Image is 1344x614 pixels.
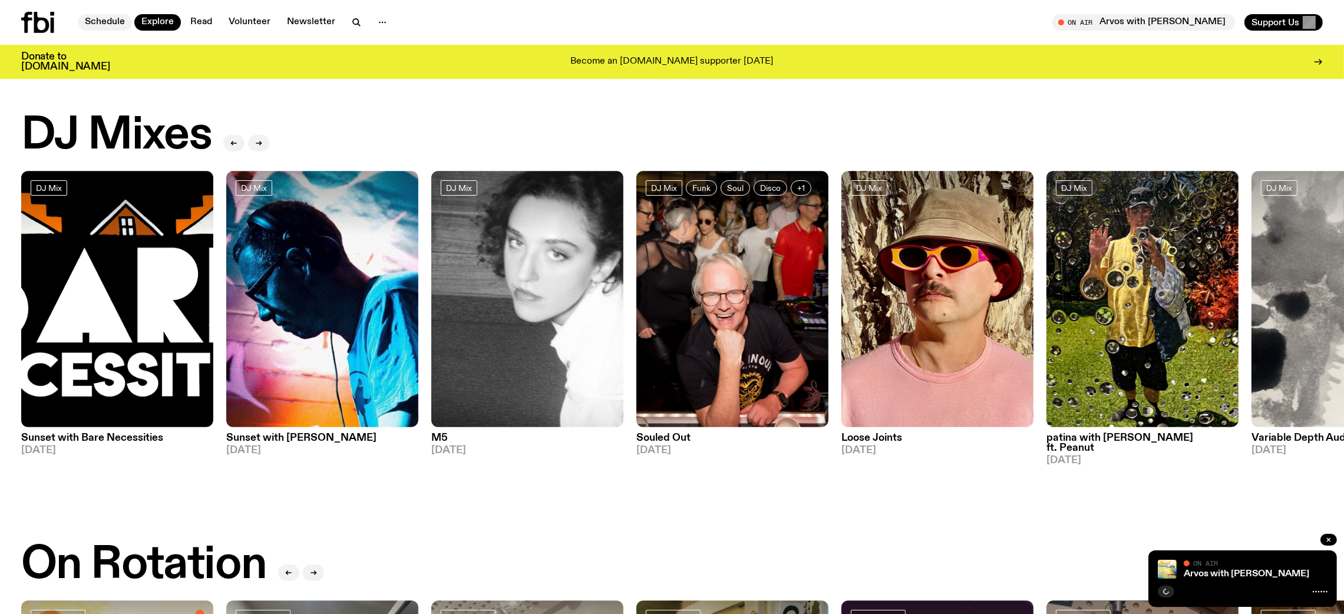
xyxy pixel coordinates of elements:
[1261,180,1297,196] a: DJ Mix
[721,180,750,196] a: Soul
[431,445,623,455] span: [DATE]
[851,180,887,196] a: DJ Mix
[1046,427,1239,466] a: patina with [PERSON_NAME] ft. Peanut[DATE]
[241,183,267,192] span: DJ Mix
[727,183,744,192] span: Soul
[222,14,278,31] a: Volunteer
[21,52,110,72] h3: Donate to [DOMAIN_NAME]
[21,427,213,455] a: Sunset with Bare Necessities[DATE]
[236,180,272,196] a: DJ Mix
[21,433,213,443] h3: Sunset with Bare Necessities
[21,113,212,158] h2: DJ Mixes
[431,427,623,455] a: M5[DATE]
[636,427,828,455] a: Souled Out[DATE]
[226,433,418,443] h3: Sunset with [PERSON_NAME]
[791,180,811,196] button: +1
[636,445,828,455] span: [DATE]
[686,180,717,196] a: Funk
[571,57,774,67] p: Become an [DOMAIN_NAME] supporter [DATE]
[21,171,213,427] img: Bare Necessities
[841,445,1033,455] span: [DATE]
[21,445,213,455] span: [DATE]
[760,183,781,192] span: Disco
[1046,433,1239,453] h3: patina with [PERSON_NAME] ft. Peanut
[280,14,342,31] a: Newsletter
[134,14,181,31] a: Explore
[1052,14,1235,31] button: On AirArvos with [PERSON_NAME]
[431,171,623,427] img: A black and white photo of Lilly wearing a white blouse and looking up at the camera.
[1251,17,1299,28] span: Support Us
[692,183,711,192] span: Funk
[226,171,418,427] img: Simon Caldwell stands side on, looking downwards. He has headphones on. Behind him is a brightly ...
[841,433,1033,443] h3: Loose Joints
[754,180,787,196] a: Disco
[1244,14,1323,31] button: Support Us
[21,543,266,587] h2: On Rotation
[841,427,1033,455] a: Loose Joints[DATE]
[31,180,67,196] a: DJ Mix
[1046,455,1239,466] span: [DATE]
[1266,183,1292,192] span: DJ Mix
[1184,569,1309,579] a: Arvos with [PERSON_NAME]
[797,183,805,192] span: +1
[36,183,62,192] span: DJ Mix
[1061,183,1087,192] span: DJ Mix
[441,180,477,196] a: DJ Mix
[856,183,882,192] span: DJ Mix
[1193,559,1218,567] span: On Air
[226,445,418,455] span: [DATE]
[226,427,418,455] a: Sunset with [PERSON_NAME][DATE]
[78,14,132,31] a: Schedule
[841,171,1033,427] img: Tyson stands in front of a paperbark tree wearing orange sunglasses, a suede bucket hat and a pin...
[651,183,677,192] span: DJ Mix
[646,180,682,196] a: DJ Mix
[636,433,828,443] h3: Souled Out
[1056,180,1092,196] a: DJ Mix
[183,14,219,31] a: Read
[446,183,472,192] span: DJ Mix
[431,433,623,443] h3: M5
